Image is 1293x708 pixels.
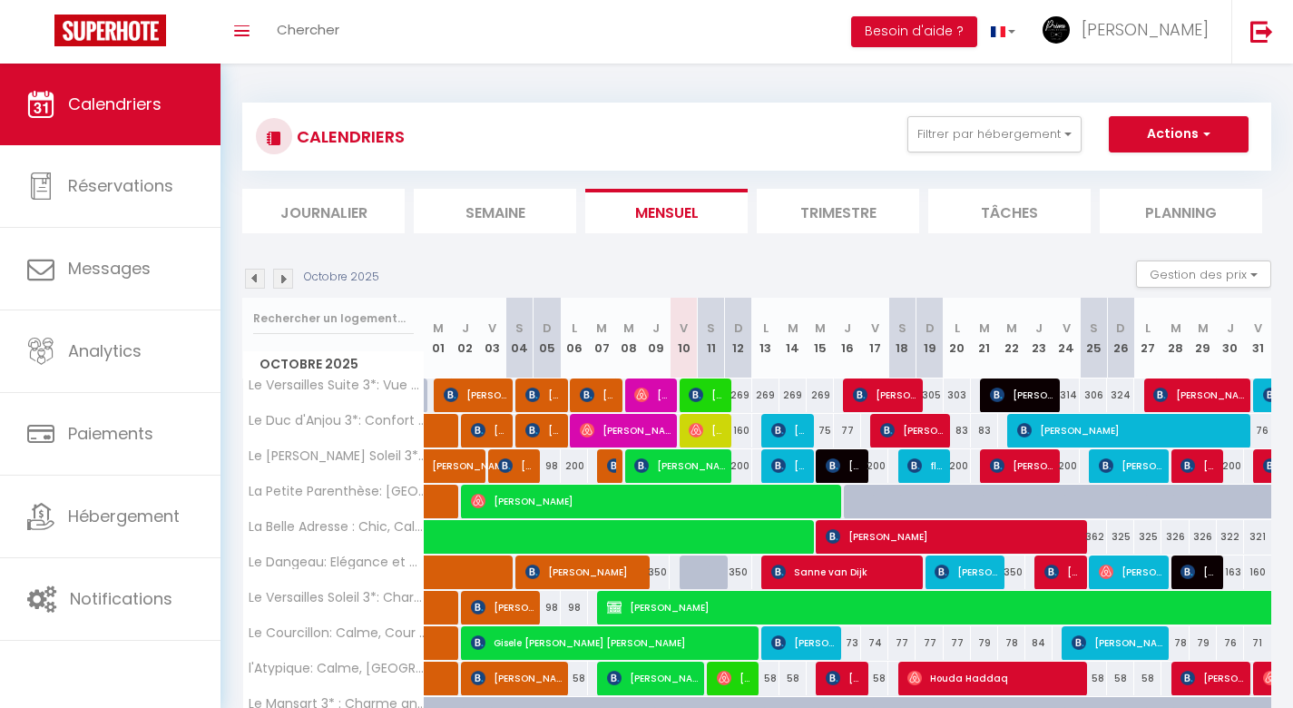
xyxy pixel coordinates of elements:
abbr: S [1090,320,1098,337]
div: 314 [1053,379,1080,412]
a: [PERSON_NAME] [425,449,452,484]
span: [PERSON_NAME] [990,378,1053,412]
div: 77 [888,626,916,660]
abbr: L [955,320,960,337]
abbr: J [652,320,660,337]
span: [PERSON_NAME] [1099,448,1162,483]
th: 27 [1134,298,1161,379]
div: 350 [642,556,670,589]
div: 326 [1161,520,1189,554]
th: 04 [506,298,534,379]
div: 269 [725,379,752,412]
div: 322 [1217,520,1244,554]
span: [PERSON_NAME] [525,555,643,589]
div: 306 [1080,379,1107,412]
th: 25 [1080,298,1107,379]
span: Le Versailles Suite 3*: Vue Château & Potager [246,379,427,392]
div: 58 [779,662,807,695]
th: 30 [1217,298,1244,379]
th: 29 [1190,298,1217,379]
abbr: J [1035,320,1043,337]
span: [PERSON_NAME] [498,448,534,483]
div: 160 [725,414,752,447]
div: 77 [944,626,971,660]
span: Réservations [68,174,173,197]
span: [PERSON_NAME] [525,378,562,412]
span: [PERSON_NAME] [826,519,1080,554]
div: 58 [1107,662,1134,695]
div: 98 [534,591,561,624]
div: 79 [1190,626,1217,660]
div: 74 [861,626,888,660]
span: [PERSON_NAME] [826,448,862,483]
abbr: V [488,320,496,337]
th: 14 [779,298,807,379]
th: 26 [1107,298,1134,379]
span: [PERSON_NAME] [826,661,862,695]
button: Besoin d'aide ? [851,16,977,47]
span: [PERSON_NAME] [771,625,835,660]
div: 160 [1244,556,1271,589]
div: 163 [1217,556,1244,589]
div: 350 [998,556,1025,589]
span: Sanne van Dijk [771,555,916,589]
abbr: M [1006,320,1017,337]
li: Trimestre [757,189,919,233]
img: ... [1043,16,1070,44]
abbr: J [844,320,851,337]
span: [PERSON_NAME] [935,555,998,589]
img: Super Booking [54,15,166,46]
div: 200 [944,449,971,483]
th: 23 [1025,298,1053,379]
abbr: V [680,320,688,337]
button: Filtrer par hébergement [907,116,1082,152]
span: [PERSON_NAME] [880,413,944,447]
span: La Belle Adresse : Chic, Calme & Spacieuse [246,520,427,534]
div: 58 [752,662,779,695]
abbr: M [596,320,607,337]
span: [PERSON_NAME] [634,378,671,412]
div: 77 [834,414,861,447]
li: Planning [1100,189,1262,233]
th: 21 [971,298,998,379]
th: 05 [534,298,561,379]
img: logout [1250,20,1273,43]
div: 325 [1107,520,1134,554]
div: 200 [861,449,888,483]
span: [PERSON_NAME] [432,439,515,474]
abbr: S [707,320,715,337]
abbr: M [1198,320,1209,337]
li: Semaine [414,189,576,233]
div: 350 [725,556,752,589]
abbr: L [572,320,577,337]
div: 76 [1244,414,1271,447]
span: [PERSON_NAME] [580,413,671,447]
span: [PERSON_NAME] [853,378,916,412]
abbr: D [543,320,552,337]
span: Notifications [70,587,172,610]
span: floortje klerx [907,448,944,483]
div: 83 [944,414,971,447]
p: Octobre 2025 [304,269,379,286]
abbr: M [815,320,826,337]
span: [PERSON_NAME] [607,448,616,483]
th: 15 [807,298,834,379]
div: 321 [1244,520,1271,554]
li: Tâches [928,189,1091,233]
th: 13 [752,298,779,379]
th: 31 [1244,298,1271,379]
abbr: M [623,320,634,337]
abbr: V [1254,320,1262,337]
span: [PERSON_NAME] [1180,661,1244,695]
span: [PERSON_NAME] [607,661,698,695]
div: 77 [916,626,943,660]
span: [PERSON_NAME] [471,413,507,447]
abbr: V [1063,320,1071,337]
li: Mensuel [585,189,748,233]
div: 324 [1107,379,1134,412]
span: Houda Haddaq [907,661,1080,695]
span: [PERSON_NAME] [634,448,725,483]
th: 19 [916,298,943,379]
span: [PERSON_NAME] [471,484,834,518]
div: 83 [971,414,998,447]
